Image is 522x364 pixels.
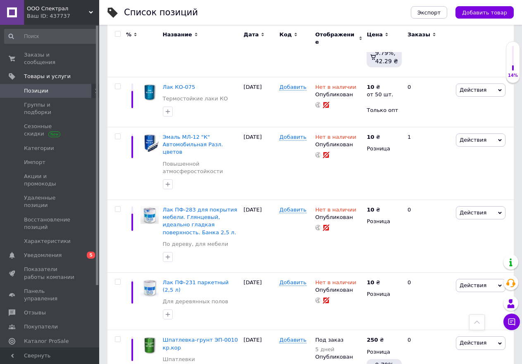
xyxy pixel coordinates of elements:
[367,336,384,344] div: ₴
[367,133,380,141] div: ₴
[24,73,71,80] span: Товары и услуги
[460,340,486,346] span: Действия
[503,314,520,330] button: Чат с покупателем
[163,95,228,102] a: Термостойкие лаки КО
[279,84,306,90] span: Добавить
[241,77,277,127] div: [DATE]
[163,207,237,236] a: Лак ПФ-283 для покрытия мебели. Глянцевый, идеально гладкая поверхность. Банка 2,5 л.
[367,206,380,214] div: ₴
[163,356,195,363] a: Шпатлевки
[24,288,76,302] span: Панель управления
[279,31,292,38] span: Код
[315,91,363,98] div: Опубликован
[367,290,400,298] div: Розница
[24,87,48,95] span: Позиции
[24,101,76,116] span: Группы и подборки
[87,252,95,259] span: 5
[141,206,159,224] img: Лак ПФ-283 для покрытия мебели. Глянцевый, идеально гладкая поверхность. Банка 2,5 л.
[163,134,223,155] a: Эмаль МЛ-12 "К" Автомобильная Разл. цветов
[163,160,240,175] a: Повышенной атмосферостойкости
[367,145,400,152] div: Розница
[367,337,378,343] b: 250
[315,84,356,93] span: Нет в наличии
[403,127,454,200] div: 1
[24,123,76,138] span: Сезонные скидки
[367,107,400,114] div: Только опт
[279,134,306,140] span: Добавить
[462,10,507,16] span: Добавить товар
[241,200,277,272] div: [DATE]
[241,272,277,330] div: [DATE]
[411,6,447,19] button: Экспорт
[367,207,374,213] b: 10
[403,200,454,272] div: 0
[24,216,76,231] span: Восстановление позиций
[24,266,76,281] span: Показатели работы компании
[417,10,441,16] span: Экспорт
[24,252,62,259] span: Уведомления
[367,279,374,285] b: 10
[126,31,131,38] span: %
[241,127,277,200] div: [DATE]
[367,83,393,91] div: ₴
[455,6,514,19] button: Добавить товар
[315,31,357,46] span: Отображение
[315,134,356,143] span: Нет в наличии
[315,286,363,294] div: Опубликован
[403,77,454,127] div: 0
[315,346,343,352] div: 5 дней
[24,173,76,188] span: Акции и промокоды
[24,51,76,66] span: Заказы и сообщения
[315,207,356,215] span: Нет в наличии
[367,348,400,356] div: Розница
[460,137,486,143] span: Действия
[367,218,400,225] div: Розница
[163,240,229,248] a: По дереву, для мебели
[163,279,229,293] a: Лак ПФ-231 паркетный (2,5 л)
[24,323,58,331] span: Покупатели
[367,31,383,38] span: Цена
[24,159,45,166] span: Импорт
[367,91,393,98] div: от 50 шт.
[163,31,192,38] span: Название
[403,272,454,330] div: 0
[279,337,306,343] span: Добавить
[27,5,89,12] span: ООО Спектрал
[367,279,380,286] div: ₴
[141,279,159,297] img: Лак ПФ-231 паркетный (2,5 л)
[367,84,374,90] b: 10
[408,31,430,38] span: Заказы
[24,338,69,345] span: Каталог ProSale
[163,84,195,90] a: Лак КО-075
[4,29,98,44] input: Поиск
[460,209,486,216] span: Действия
[141,336,159,354] img: Шпатлевка-грунт ЭП-0010 кр.кор
[506,73,520,79] div: 14%
[315,353,363,361] div: Опубликован
[163,298,229,305] a: Для деревянных полов
[367,134,374,140] b: 10
[24,238,71,245] span: Характеристики
[163,337,238,350] a: Шпатлевка-грунт ЭП-0010 кр.кор
[27,12,99,20] div: Ваш ID: 437737
[315,214,363,221] div: Опубликован
[24,145,54,152] span: Категории
[141,133,159,152] img: Эмаль МЛ-12 "К" Автомобильная Разл. цветов
[279,279,306,286] span: Добавить
[315,279,356,288] span: Нет в наличии
[124,8,198,17] div: Список позиций
[24,309,46,316] span: Отзывы
[460,282,486,288] span: Действия
[141,83,159,102] img: Лак КО-075
[315,141,363,148] div: Опубликован
[460,87,486,93] span: Действия
[243,31,259,38] span: Дата
[279,207,306,213] span: Добавить
[24,194,76,209] span: Удаленные позиции
[315,337,343,345] span: Под заказ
